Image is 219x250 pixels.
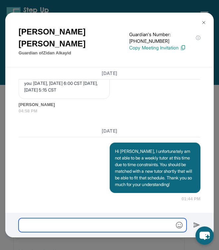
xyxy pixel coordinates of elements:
p: Hi [PERSON_NAME], I unfortunately am not able to be a weekly tutor at this time due to time const... [115,148,195,188]
span: 04:58 PM [19,108,200,114]
img: Emoji [176,222,183,228]
span: 01:44 PM [182,196,200,202]
img: Copy Icon [180,45,186,51]
p: Guardian's Number: [PHONE_NUMBER] [129,31,200,44]
span: [PERSON_NAME] [19,101,200,108]
img: Close Icon [201,20,206,25]
h3: [DATE] [19,128,200,134]
h1: [PERSON_NAME] [PERSON_NAME] [19,26,129,50]
img: Send icon [193,221,200,229]
h3: [DATE] [19,70,200,77]
p: Copy Meeting Invitation [129,44,200,51]
button: chat-button [195,226,214,245]
p: Guardian of Zidan Alkayid [19,50,129,56]
span: ⓘ [196,34,200,41]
